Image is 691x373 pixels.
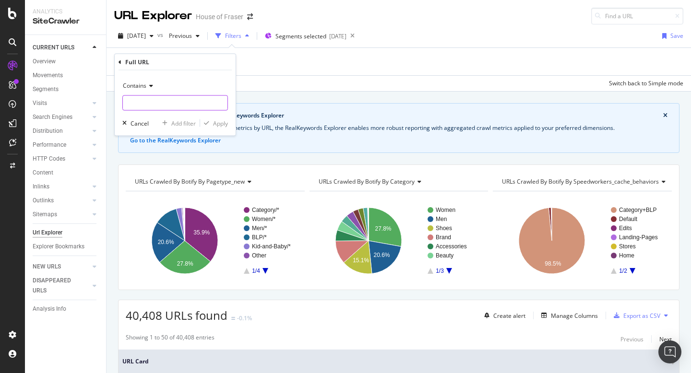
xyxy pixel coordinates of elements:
[353,257,369,264] text: 15.1%
[33,168,53,178] div: Content
[436,207,455,213] text: Women
[247,13,253,20] div: arrow-right-arrow-left
[609,79,683,87] div: Switch back to Simple mode
[551,312,598,320] div: Manage Columns
[114,28,157,44] button: [DATE]
[670,32,683,40] div: Save
[33,210,57,220] div: Sitemaps
[33,140,90,150] a: Performance
[33,70,99,81] a: Movements
[619,252,634,259] text: Home
[196,12,243,22] div: House of Fraser
[126,333,214,345] div: Showing 1 to 50 of 40,408 entries
[545,260,561,267] text: 98.5%
[33,98,90,108] a: Visits
[619,243,636,250] text: Stores
[177,260,193,267] text: 27.8%
[33,154,65,164] div: HTTP Codes
[33,70,63,81] div: Movements
[619,268,627,274] text: 1/2
[436,252,453,259] text: Beauty
[619,225,632,232] text: Edits
[33,16,98,27] div: SiteCrawler
[165,32,192,40] span: Previous
[319,177,415,186] span: URLs Crawled By Botify By category
[157,31,165,39] span: vs
[123,82,146,90] span: Contains
[193,229,210,236] text: 35.9%
[375,225,391,232] text: 27.8%
[131,119,149,127] div: Cancel
[33,210,90,220] a: Sitemaps
[118,103,679,153] div: info banner
[310,199,488,282] svg: A chart.
[33,140,66,150] div: Performance
[158,118,196,128] button: Add filter
[130,136,221,145] button: Go to the RealKeywords Explorer
[436,216,447,222] text: Men
[500,174,673,189] h4: URLs Crawled By Botify By speedworkers_cache_behaviors
[661,109,670,122] button: close banner
[252,225,267,232] text: Men/*
[225,32,241,40] div: Filters
[33,112,72,122] div: Search Engines
[158,239,174,245] text: 20.6%
[126,307,227,323] span: 40,408 URLs found
[33,126,90,136] a: Distribution
[33,8,98,16] div: Analytics
[252,216,275,222] text: Women/*
[122,357,668,366] span: URL Card
[171,119,196,127] div: Add filter
[33,182,90,192] a: Inlinks
[33,168,99,178] a: Content
[33,304,66,314] div: Analysis Info
[317,174,480,189] h4: URLs Crawled By Botify By category
[33,196,54,206] div: Outlinks
[620,333,643,345] button: Previous
[126,199,305,282] svg: A chart.
[623,312,660,320] div: Export as CSV
[33,262,90,272] a: NEW URLS
[252,234,267,241] text: BLP/*
[140,111,663,120] div: Crawl metrics are now in the RealKeywords Explorer
[33,84,59,94] div: Segments
[619,216,638,222] text: Default
[275,32,326,40] span: Segments selected
[261,28,346,44] button: Segments selected[DATE]
[33,126,63,136] div: Distribution
[119,118,149,128] button: Cancel
[493,199,672,282] svg: A chart.
[252,268,260,274] text: 1/4
[33,242,84,252] div: Explorer Bookmarks
[33,228,62,238] div: Url Explorer
[658,340,681,363] div: Open Intercom Messenger
[436,243,467,250] text: Accessories
[213,119,228,127] div: Apply
[502,177,659,186] span: URLs Crawled By Botify By speedworkers_cache_behaviors
[252,252,266,259] text: Other
[33,228,99,238] a: Url Explorer
[33,57,56,67] div: Overview
[33,182,49,192] div: Inlinks
[659,335,672,343] div: Next
[135,177,245,186] span: URLs Crawled By Botify By pagetype_new
[591,8,683,24] input: Find a URL
[252,243,291,250] text: Kid-and-Baby/*
[33,276,90,296] a: DISAPPEARED URLS
[493,312,525,320] div: Create alert
[33,98,47,108] div: Visits
[33,154,90,164] a: HTTP Codes
[130,124,667,132] div: While the Site Explorer provides crawl metrics by URL, the RealKeywords Explorer enables more rob...
[33,262,61,272] div: NEW URLS
[436,268,444,274] text: 1/3
[605,76,683,91] button: Switch back to Simple mode
[537,310,598,321] button: Manage Columns
[252,207,279,213] text: Category/*
[659,333,672,345] button: Next
[436,234,451,241] text: Brand
[373,252,390,258] text: 20.6%
[619,207,656,213] text: Category+BLP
